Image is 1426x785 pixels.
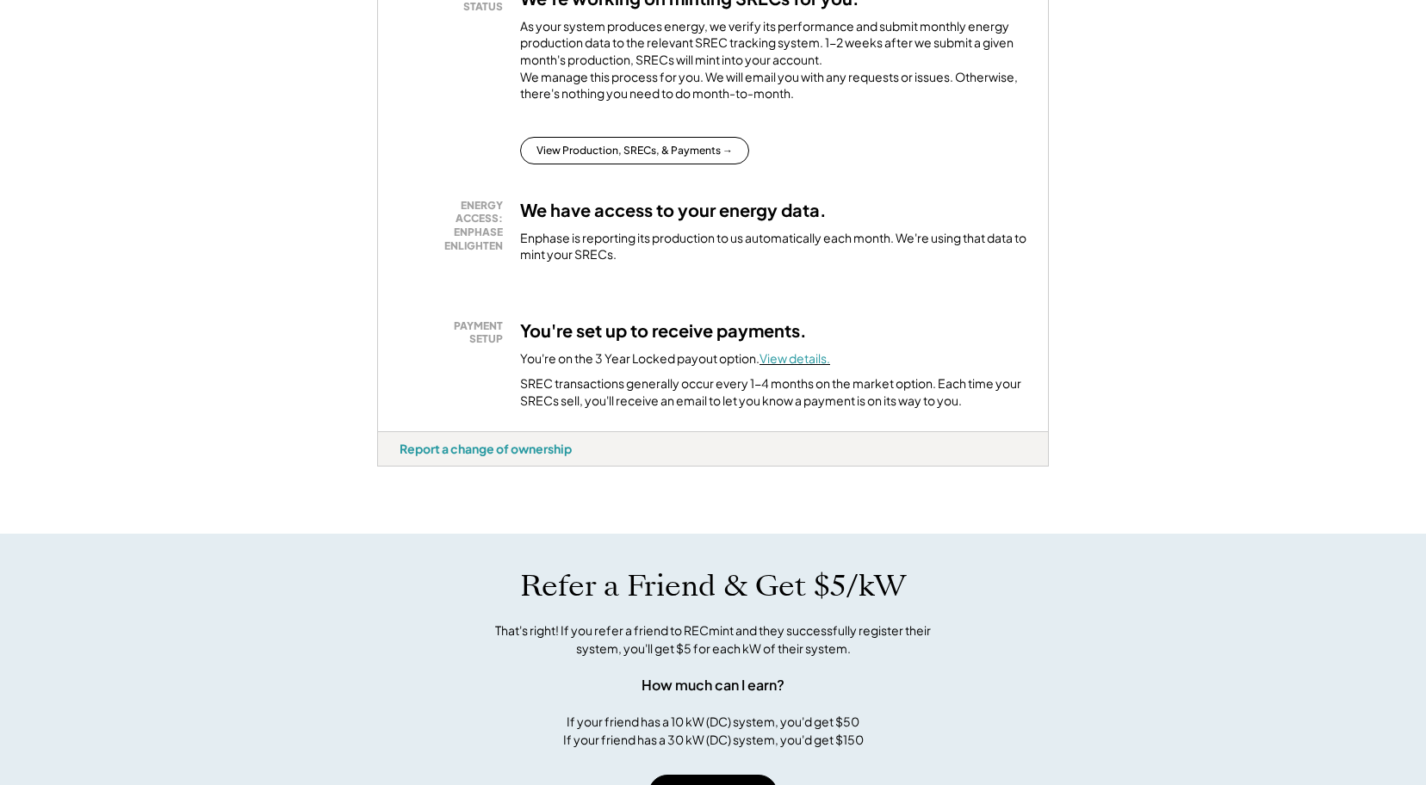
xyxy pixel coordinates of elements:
[520,375,1026,409] div: SREC transactions generally occur every 1-4 months on the market option. Each time your SRECs sel...
[520,319,807,342] h3: You're set up to receive payments.
[377,467,435,473] div: fqed9ljx - VA Distributed
[520,350,830,368] div: You're on the 3 Year Locked payout option.
[400,441,572,456] div: Report a change of ownership
[520,137,749,164] button: View Production, SRECs, & Payments →
[476,621,950,658] div: That's right! If you refer a friend to RECmint and they successfully register their system, you'l...
[520,230,1026,263] div: Enphase is reporting its production to us automatically each month. We're using that data to mint...
[642,675,784,695] div: How much can I earn?
[520,18,1026,111] div: As your system produces energy, we verify its performance and submit monthly energy production da...
[408,199,503,252] div: ENERGY ACCESS: ENPHASE ENLIGHTEN
[520,568,906,604] h1: Refer a Friend & Get $5/kW
[520,199,827,221] h3: We have access to your energy data.
[759,350,830,366] a: View details.
[563,713,864,749] div: If your friend has a 10 kW (DC) system, you'd get $50 If your friend has a 30 kW (DC) system, you...
[408,319,503,346] div: PAYMENT SETUP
